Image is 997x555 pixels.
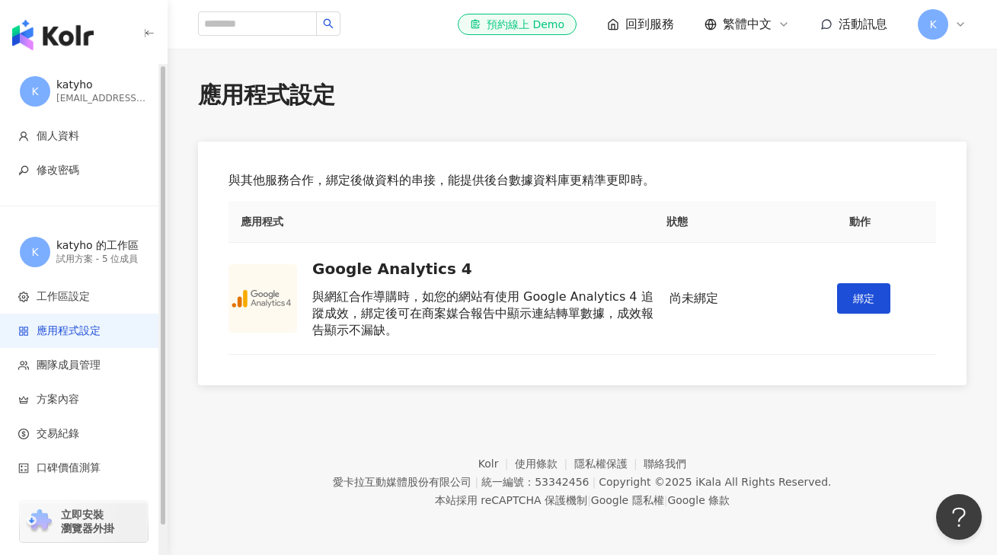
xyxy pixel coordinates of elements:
div: katyho [56,78,148,93]
a: chrome extension立即安裝 瀏覽器外掛 [20,501,148,542]
div: 愛卡拉互動媒體股份有限公司 [333,476,471,488]
span: | [592,476,596,488]
a: Google 條款 [667,494,730,506]
span: K [929,16,936,33]
span: appstore [18,326,29,337]
div: 試用方案 - 5 位成員 [56,253,148,266]
div: 統一編號：53342456 [481,476,589,488]
span: calculator [18,463,29,474]
span: | [587,494,591,506]
span: 方案內容 [37,392,79,407]
p: 尚未綁定 [669,290,718,307]
th: 應用程式 [228,201,654,243]
span: search [323,18,334,29]
span: user [18,131,29,142]
a: 聯絡我們 [644,458,686,470]
a: Kolr [478,458,515,470]
img: chrome extension [24,509,54,534]
span: 團隊成員管理 [37,358,101,373]
span: 活動訊息 [839,17,887,31]
span: 口碑價值測算 [37,461,101,476]
div: Copyright © 2025 All Rights Reserved. [599,476,831,488]
th: 狀態 [654,201,837,243]
button: 綁定 [837,283,890,314]
span: 立即安裝 瀏覽器外掛 [61,508,114,535]
a: Google 隱私權 [591,494,664,506]
p: Google Analytics 4 [312,258,654,279]
span: | [664,494,668,506]
span: 工作區設定 [37,289,90,305]
span: 交易紀錄 [37,426,79,442]
img: Google Analytics 4 [228,264,297,333]
span: key [18,165,29,176]
p: 與其他服務合作，綁定後做資料的串接，能提供後台數據資料庫更精準更即時。 [228,172,936,189]
span: 繁體中文 [723,16,772,33]
a: 隱私權保護 [574,458,644,470]
div: 應用程式設定 [198,79,967,111]
span: | [475,476,478,488]
span: 本站採用 reCAPTCHA 保護機制 [435,491,730,509]
div: katyho 的工作區 [56,238,148,254]
th: 動作 [837,201,936,243]
div: 預約線上 Demo [470,17,564,32]
span: 綁定 [853,292,874,305]
span: 回到服務 [625,16,674,33]
iframe: Help Scout Beacon - Open [936,494,982,540]
p: 與網紅合作導購時，如您的網站有使用 Google Analytics 4 追蹤成效，綁定後可在商案媒合報告中顯示連結轉單數據，成效報告顯示不漏缺。 [312,289,654,339]
span: K [31,83,38,100]
span: 修改密碼 [37,163,79,178]
a: 預約線上 Demo [458,14,577,35]
span: dollar [18,429,29,439]
div: [EMAIL_ADDRESS][DOMAIN_NAME] [56,92,148,105]
a: 使用條款 [515,458,574,470]
span: 個人資料 [37,129,79,144]
span: 應用程式設定 [37,324,101,339]
a: 回到服務 [607,16,674,33]
img: logo [12,20,94,50]
a: iKala [695,476,721,488]
span: K [31,244,38,260]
